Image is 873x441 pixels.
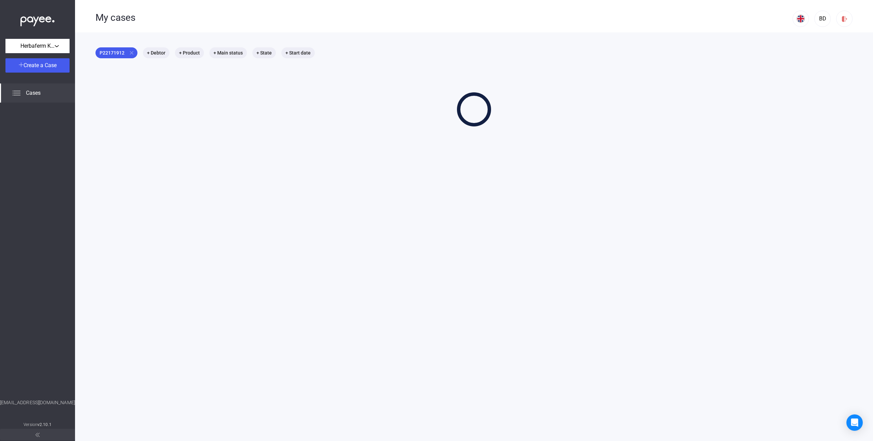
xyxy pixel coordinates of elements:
[281,47,315,58] mat-chip: + Start date
[19,62,24,67] img: plus-white.svg
[12,89,20,97] img: list.svg
[5,58,70,73] button: Create a Case
[143,47,169,58] mat-chip: + Debtor
[20,13,55,27] img: white-payee-white-dot.svg
[35,433,40,437] img: arrow-double-left-grey.svg
[95,47,137,58] mat-chip: P22171912
[5,39,70,53] button: Herbaferm Kft.
[797,15,805,23] img: EN
[841,15,848,22] img: logout-red
[836,11,853,27] button: logout-red
[209,47,247,58] mat-chip: + Main status
[846,414,863,431] div: Open Intercom Messenger
[814,11,831,27] button: BD
[26,89,41,97] span: Cases
[95,12,793,24] div: My cases
[252,47,276,58] mat-chip: + State
[38,422,51,427] strong: v2.10.1
[20,42,55,50] span: Herbaferm Kft.
[24,62,57,69] span: Create a Case
[175,47,204,58] mat-chip: + Product
[793,11,809,27] button: EN
[817,15,828,23] div: BD
[129,50,135,56] mat-icon: close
